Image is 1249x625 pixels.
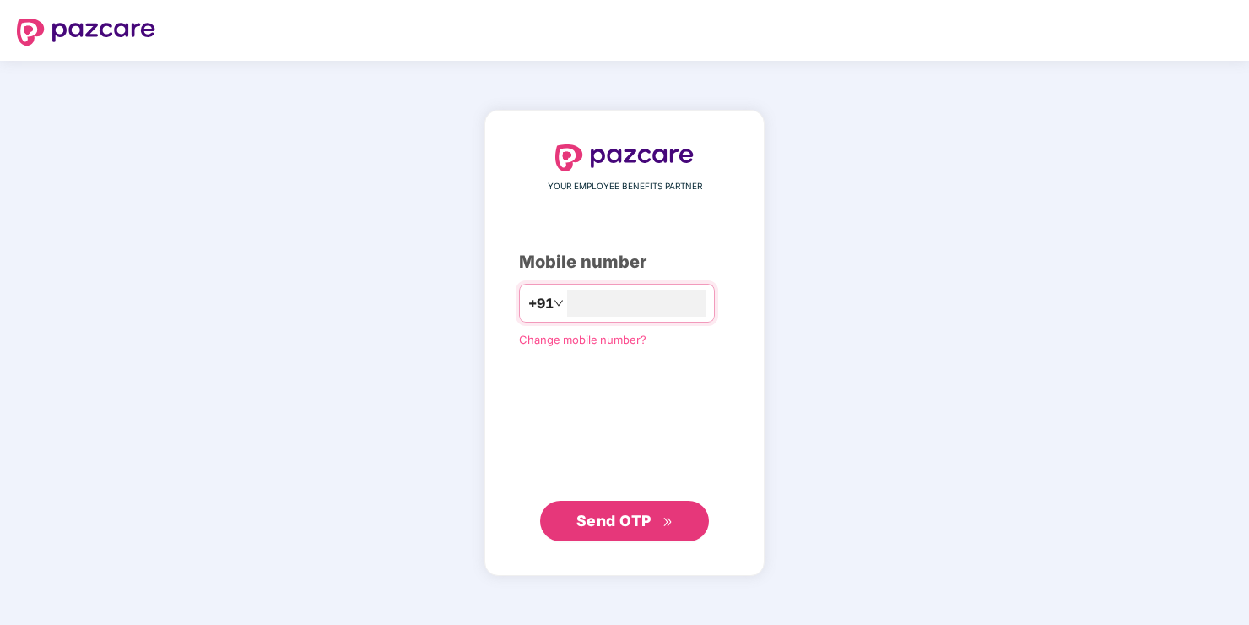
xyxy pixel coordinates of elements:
[519,333,646,346] a: Change mobile number?
[548,180,702,193] span: YOUR EMPLOYEE BENEFITS PARTNER
[17,19,155,46] img: logo
[576,512,652,530] span: Send OTP
[519,249,730,275] div: Mobile number
[528,293,554,314] span: +91
[662,517,673,528] span: double-right
[555,144,694,171] img: logo
[554,298,564,308] span: down
[540,501,709,541] button: Send OTPdouble-right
